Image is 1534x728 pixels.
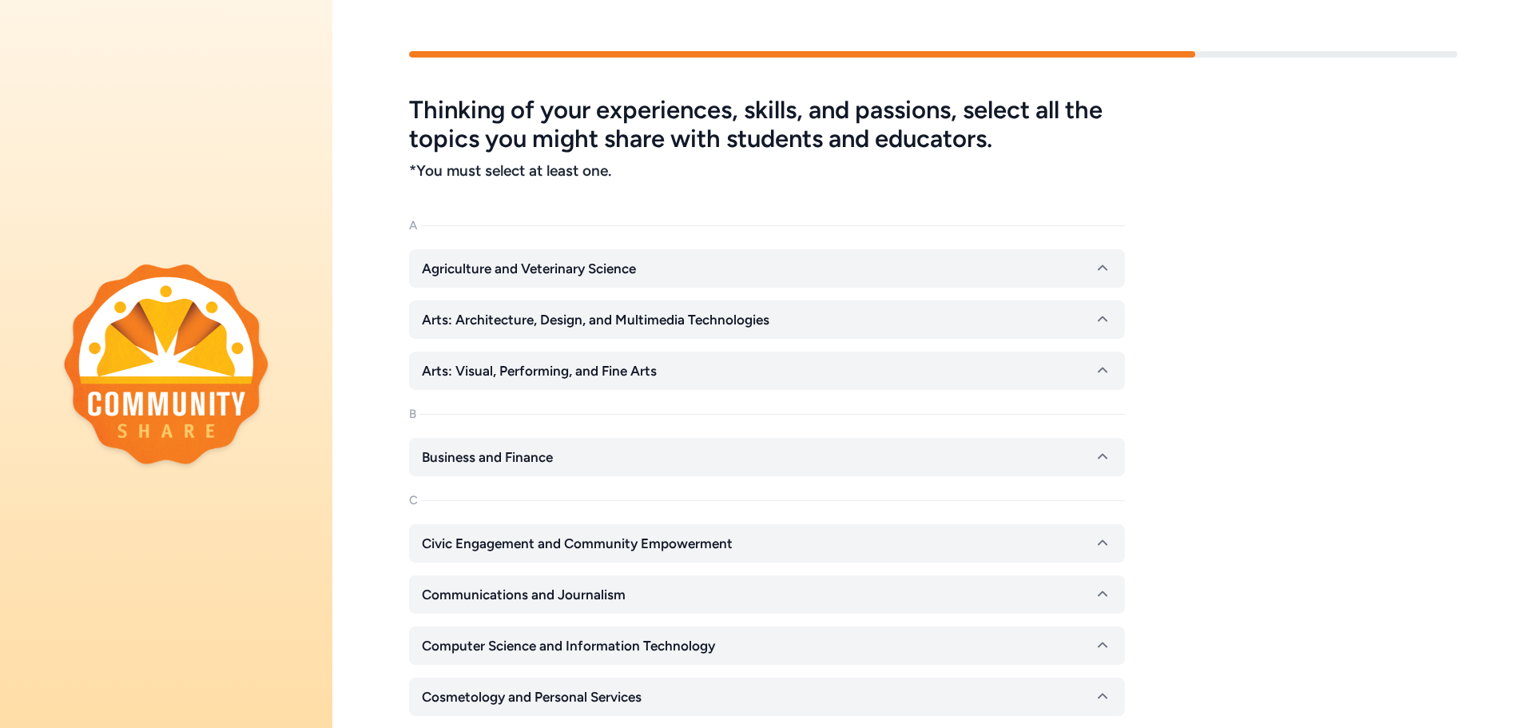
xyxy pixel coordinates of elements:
[409,575,1125,614] button: Communications and Journalism
[409,217,417,233] div: A
[409,406,416,422] div: B
[422,259,636,278] span: Agriculture and Veterinary Science
[409,96,1125,153] h5: Thinking of your experiences, skills, and passions, select all the topics you might share with st...
[409,627,1125,665] button: Computer Science and Information Technology
[409,160,1125,182] span: *You must select at least one.
[409,300,1125,339] button: Arts: Architecture, Design, and Multimedia Technologies
[409,492,418,508] div: C
[64,264,268,463] img: logo
[422,310,769,329] span: Arts: Architecture, Design, and Multimedia Technologies
[422,636,715,655] span: Computer Science and Information Technology
[422,585,626,604] span: Communications and Journalism
[409,678,1125,716] button: Cosmetology and Personal Services
[409,438,1125,476] button: Business and Finance
[422,534,733,553] span: Civic Engagement and Community Empowerment
[409,352,1125,390] button: Arts: Visual, Performing, and Fine Arts
[422,448,553,467] span: Business and Finance
[422,687,642,706] span: Cosmetology and Personal Services
[409,524,1125,563] button: Civic Engagement and Community Empowerment
[422,361,657,380] span: Arts: Visual, Performing, and Fine Arts
[409,249,1125,288] button: Agriculture and Veterinary Science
